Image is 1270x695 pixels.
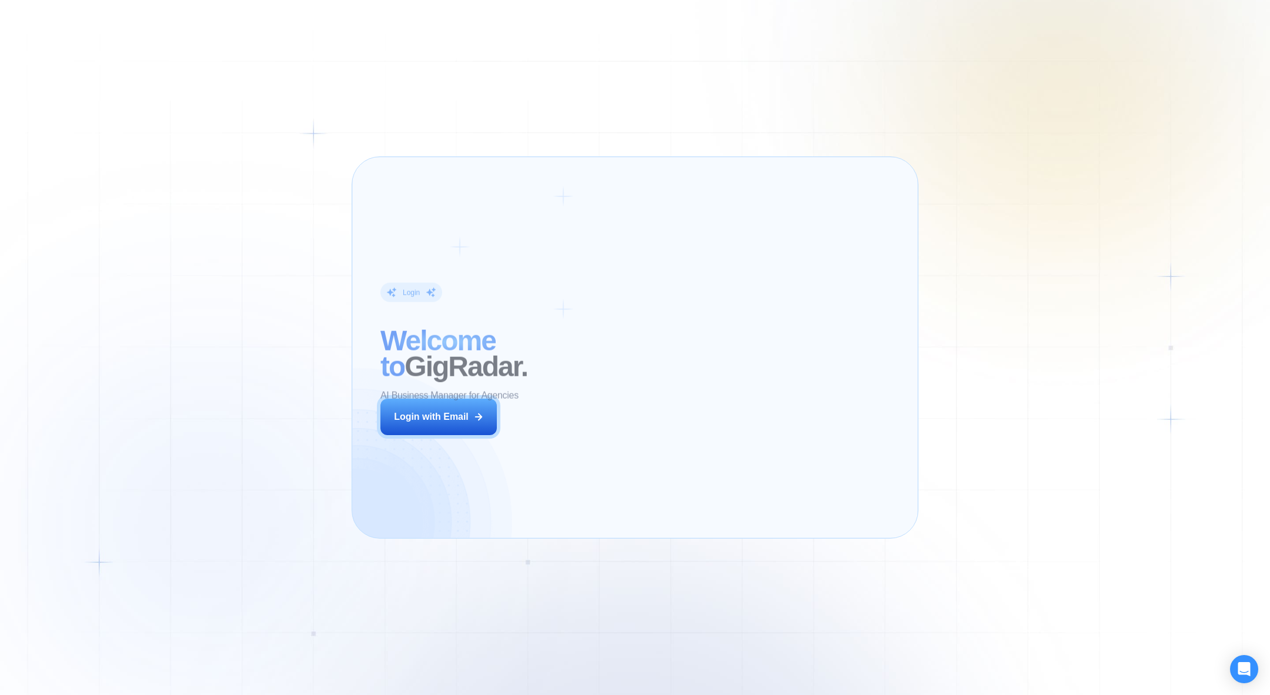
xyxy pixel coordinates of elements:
div: Open Intercom Messenger [1230,655,1258,683]
div: [PERSON_NAME] [700,412,788,423]
p: AI Business Manager for Agencies [380,389,519,402]
span: Welcome to [380,325,496,382]
div: CEO [700,427,717,437]
div: Login with Email [394,410,469,423]
button: Login with Email [380,399,497,435]
div: Digital Agency [723,427,775,437]
p: Previously, we had a 5% to 7% reply rate on Upwork, but now our sales increased by 17%-20%. This ... [661,449,880,500]
h2: The next generation of lead generation. [647,335,894,386]
div: Login [403,288,420,297]
h2: ‍ GigRadar. [380,328,623,379]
